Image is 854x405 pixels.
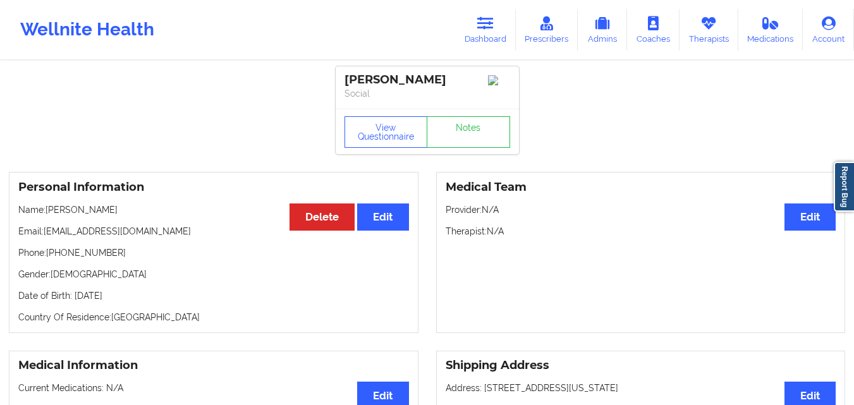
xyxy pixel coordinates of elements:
[680,9,738,51] a: Therapists
[446,203,836,216] p: Provider: N/A
[446,225,836,238] p: Therapist: N/A
[834,162,854,212] a: Report Bug
[18,358,409,373] h3: Medical Information
[578,9,627,51] a: Admins
[290,203,355,231] button: Delete
[738,9,803,51] a: Medications
[627,9,680,51] a: Coaches
[516,9,578,51] a: Prescribers
[18,289,409,302] p: Date of Birth: [DATE]
[18,268,409,281] p: Gender: [DEMOGRAPHIC_DATA]
[784,203,836,231] button: Edit
[446,358,836,373] h3: Shipping Address
[345,87,510,100] p: Social
[488,75,510,85] img: Image%2Fplaceholer-image.png
[803,9,854,51] a: Account
[18,225,409,238] p: Email: [EMAIL_ADDRESS][DOMAIN_NAME]
[18,311,409,323] p: Country Of Residence: [GEOGRAPHIC_DATA]
[446,382,836,394] p: Address: [STREET_ADDRESS][US_STATE]
[345,116,428,148] button: View Questionnaire
[18,382,409,394] p: Current Medications: N/A
[345,73,510,87] div: [PERSON_NAME]
[18,246,409,259] p: Phone: [PHONE_NUMBER]
[18,180,409,195] h3: Personal Information
[446,180,836,195] h3: Medical Team
[427,116,510,148] a: Notes
[357,203,408,231] button: Edit
[455,9,516,51] a: Dashboard
[18,203,409,216] p: Name: [PERSON_NAME]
